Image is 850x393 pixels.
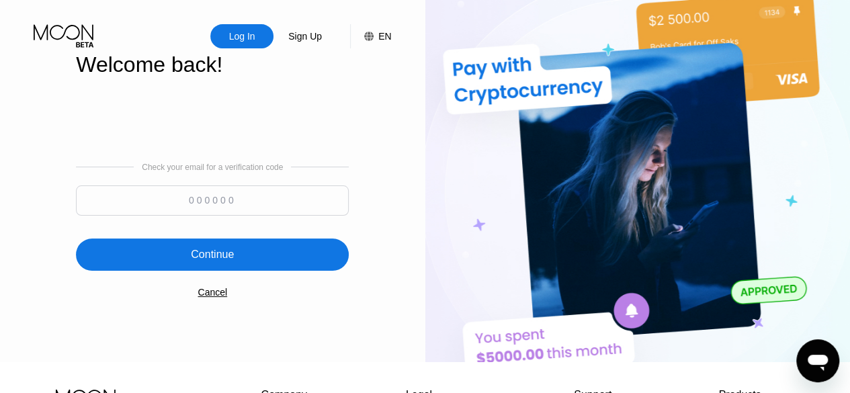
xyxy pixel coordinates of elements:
div: Welcome back! [76,52,349,77]
div: Sign Up [287,30,323,43]
div: Log In [210,24,273,48]
iframe: Button to launch messaging window [796,339,839,382]
div: Cancel [198,287,227,298]
div: Continue [191,248,234,261]
div: Log In [228,30,257,43]
div: EN [378,31,391,42]
input: 000000 [76,185,349,216]
div: EN [350,24,391,48]
div: Sign Up [273,24,337,48]
div: Continue [76,238,349,271]
div: Check your email for a verification code [142,163,283,172]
